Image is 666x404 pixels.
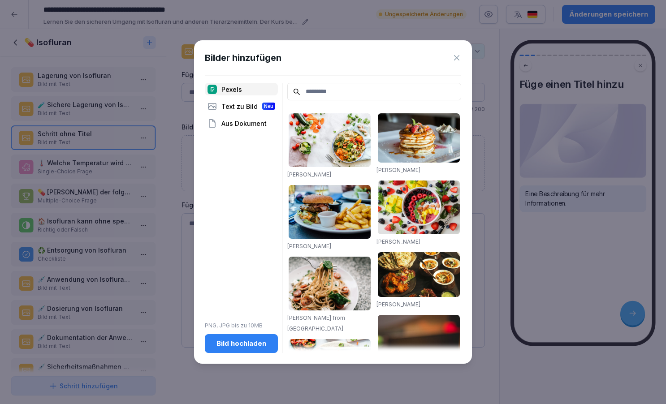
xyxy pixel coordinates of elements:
div: Bild hochladen [212,339,271,348]
img: pexels-photo-958545.jpeg [378,252,460,297]
img: pexels.png [208,85,217,94]
img: pexels-photo-70497.jpeg [289,185,371,239]
img: pexels-photo-1640777.jpeg [289,113,371,167]
div: Aus Dokument [205,117,278,129]
img: pexels-photo-1279330.jpeg [289,257,371,310]
p: PNG, JPG bis zu 10MB [205,322,278,330]
a: [PERSON_NAME] [287,171,331,178]
img: pexels-photo-376464.jpeg [378,113,460,162]
img: pexels-photo-1640772.jpeg [289,339,371,400]
a: [PERSON_NAME] [376,238,420,245]
button: Bild hochladen [205,334,278,353]
div: Text zu Bild [205,100,278,112]
a: [PERSON_NAME] [287,243,331,249]
div: Neu [262,103,275,110]
a: [PERSON_NAME] [376,301,420,308]
a: [PERSON_NAME] from [GEOGRAPHIC_DATA] [287,314,345,332]
a: [PERSON_NAME] [376,167,420,173]
img: pexels-photo-1099680.jpeg [378,181,460,234]
div: Pexels [205,83,278,95]
h1: Bilder hinzufügen [205,51,281,64]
